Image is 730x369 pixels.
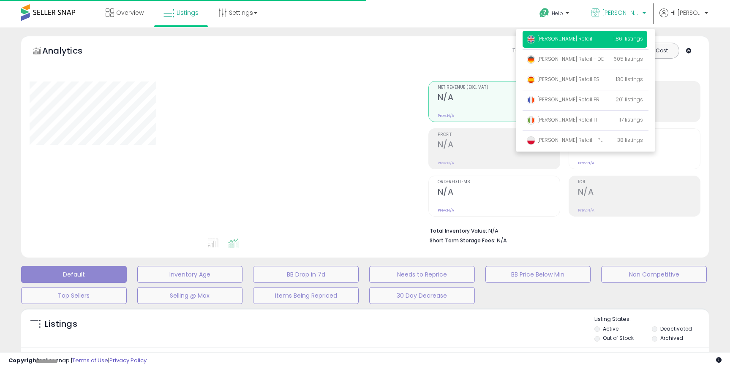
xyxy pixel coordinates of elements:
[137,266,243,283] button: Inventory Age
[8,357,147,365] div: seller snap | |
[617,136,643,144] span: 38 listings
[253,266,359,283] button: BB Drop in 7d
[430,227,487,234] b: Total Inventory Value:
[42,45,99,59] h5: Analytics
[578,160,594,166] small: Prev: N/A
[430,237,496,244] b: Short Term Storage Fees:
[438,208,454,213] small: Prev: N/A
[438,133,560,137] span: Profit
[527,76,535,84] img: spain.png
[369,287,475,304] button: 30 Day Decrease
[527,55,604,62] span: [PERSON_NAME] Retail - DE
[438,85,560,90] span: Net Revenue (Exc. VAT)
[438,180,560,184] span: Ordered Items
[659,8,708,27] a: Hi [PERSON_NAME]
[539,8,550,18] i: Get Help
[177,8,199,17] span: Listings
[552,10,563,17] span: Help
[578,187,700,198] h2: N/A
[438,187,560,198] h2: N/A
[527,136,535,145] img: poland.png
[670,8,702,17] span: Hi [PERSON_NAME]
[512,47,545,55] div: Totals For
[578,180,700,184] span: ROI
[602,8,640,17] span: [PERSON_NAME] Retail
[438,92,560,104] h2: N/A
[438,140,560,151] h2: N/A
[578,208,594,213] small: Prev: N/A
[438,113,454,118] small: Prev: N/A
[527,116,535,125] img: italy.png
[613,55,643,62] span: 605 listings
[438,160,454,166] small: Prev: N/A
[527,96,535,104] img: france.png
[616,76,643,83] span: 130 listings
[8,356,39,364] strong: Copyright
[527,76,599,83] span: [PERSON_NAME] Retail ES
[616,96,643,103] span: 201 listings
[533,1,577,27] a: Help
[527,35,592,42] span: [PERSON_NAME] Retail
[527,116,598,123] span: [PERSON_NAME] Retail IT
[601,266,707,283] button: Non Competitive
[21,287,127,304] button: Top Sellers
[116,8,144,17] span: Overview
[527,96,599,103] span: [PERSON_NAME] Retail FR
[618,116,643,123] span: 117 listings
[253,287,359,304] button: Items Being Repriced
[527,35,535,43] img: uk.png
[21,266,127,283] button: Default
[527,55,535,64] img: germany.png
[485,266,591,283] button: BB Price Below Min
[430,225,694,235] li: N/A
[137,287,243,304] button: Selling @ Max
[369,266,475,283] button: Needs to Reprice
[497,236,507,244] span: N/A
[527,136,602,144] span: [PERSON_NAME] Retail - PL
[613,35,643,42] span: 1,861 listings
